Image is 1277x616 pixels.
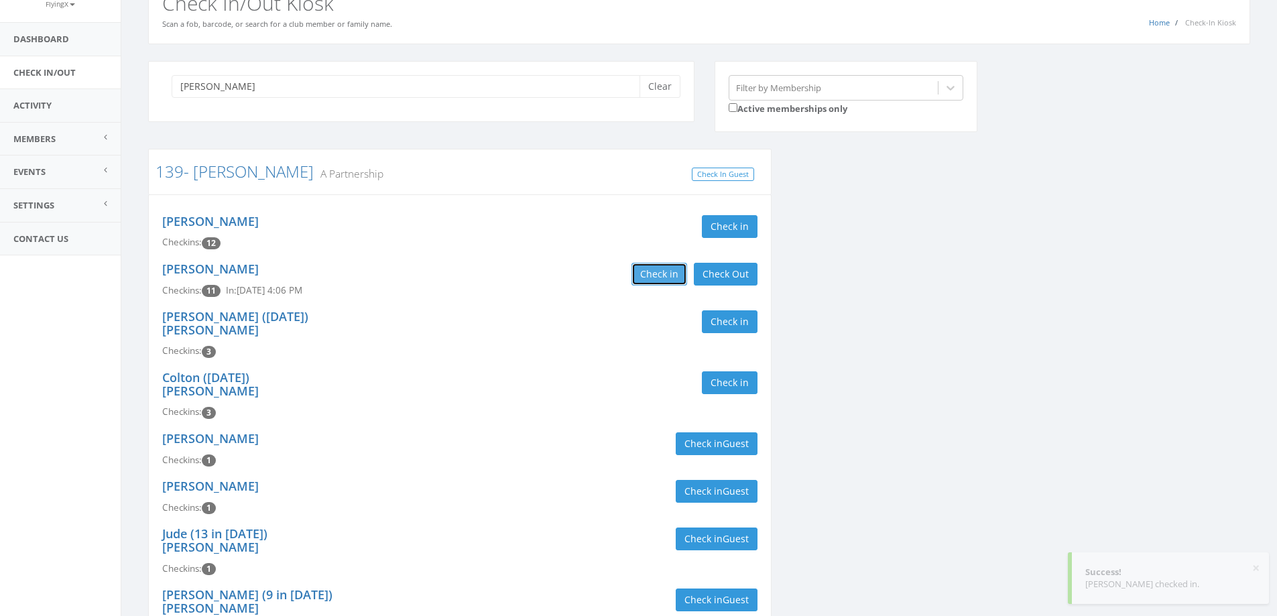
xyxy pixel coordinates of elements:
[676,480,757,503] button: Check inGuest
[162,562,202,574] span: Checkins:
[13,199,54,211] span: Settings
[702,310,757,333] button: Check in
[736,81,821,94] div: Filter by Membership
[1149,17,1170,27] a: Home
[723,532,749,545] span: Guest
[202,502,216,514] span: Checkin count
[723,593,749,606] span: Guest
[692,168,754,182] a: Check In Guest
[729,103,737,112] input: Active memberships only
[723,485,749,497] span: Guest
[162,478,259,494] a: [PERSON_NAME]
[702,215,757,238] button: Check in
[1085,578,1256,591] div: [PERSON_NAME] checked in.
[202,563,216,575] span: Checkin count
[162,587,332,616] a: [PERSON_NAME] (9 in [DATE]) [PERSON_NAME]
[676,432,757,455] button: Check inGuest
[162,261,259,277] a: [PERSON_NAME]
[202,346,216,358] span: Checkin count
[162,284,202,296] span: Checkins:
[694,263,757,286] button: Check Out
[162,454,202,466] span: Checkins:
[162,526,267,555] a: Jude (13 in [DATE]) [PERSON_NAME]
[1252,562,1260,575] button: ×
[13,233,68,245] span: Contact Us
[640,75,680,98] button: Clear
[13,133,56,145] span: Members
[202,237,221,249] span: Checkin count
[676,528,757,550] button: Check inGuest
[13,166,46,178] span: Events
[202,285,221,297] span: Checkin count
[1085,566,1256,578] div: Success!
[226,284,302,296] span: In: [DATE] 4:06 PM
[723,437,749,450] span: Guest
[729,101,847,115] label: Active memberships only
[162,19,392,29] small: Scan a fob, barcode, or search for a club member or family name.
[676,589,757,611] button: Check inGuest
[162,501,202,513] span: Checkins:
[162,308,308,338] a: [PERSON_NAME] ([DATE]) [PERSON_NAME]
[1185,17,1236,27] span: Check-In Kiosk
[162,430,259,446] a: [PERSON_NAME]
[162,213,259,229] a: [PERSON_NAME]
[202,454,216,467] span: Checkin count
[202,407,216,419] span: Checkin count
[162,345,202,357] span: Checkins:
[162,406,202,418] span: Checkins:
[162,236,202,248] span: Checkins:
[631,263,687,286] button: Check in
[172,75,650,98] input: Search a name to check in
[162,369,259,399] a: Colton ([DATE]) [PERSON_NAME]
[156,160,314,182] a: 139- [PERSON_NAME]
[314,166,383,181] small: A Partnership
[702,371,757,394] button: Check in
